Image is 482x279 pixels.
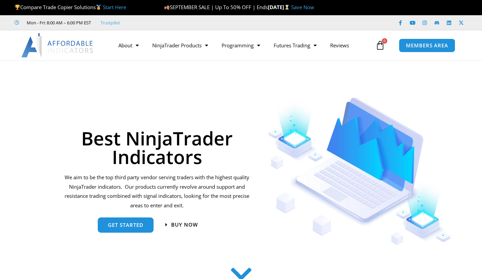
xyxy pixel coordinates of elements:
img: 🏆 [15,5,20,10]
span: get started [108,223,143,228]
nav: Menu [112,38,374,53]
a: Buy now [165,222,198,227]
a: MEMBERS AREA [399,39,455,52]
img: ⌛ [284,5,290,10]
a: Trustpilot [100,19,120,27]
span: Buy now [171,222,198,227]
a: About [112,38,145,53]
span: Compare Trade Copier Solutions [15,4,126,10]
a: 0 [365,36,395,55]
img: LogoAI | Affordable Indicators – NinjaTrader [21,33,94,57]
strong: [DATE] [268,4,291,10]
a: Programming [215,38,267,53]
a: Save Now [291,4,314,10]
span: MEMBERS AREA [406,43,448,48]
a: Reviews [323,38,356,53]
a: get started [98,217,154,233]
img: 🍂 [164,5,169,10]
a: NinjaTrader Products [145,38,215,53]
img: Indicators 1 | Affordable Indicators – NinjaTrader [268,97,452,245]
span: Mon - Fri: 8:00 AM – 6:00 PM EST [25,19,91,27]
img: 🥇 [96,5,101,10]
h1: Best NinjaTrader Indicators [64,129,251,166]
span: SEPTEMBER SALE | Up To 50% OFF | Ends [164,4,268,10]
p: We aim to be the top third party vendor serving traders with the highest quality NinjaTrader indi... [64,173,251,210]
a: Start Here [103,4,126,10]
span: 0 [382,38,387,44]
a: Futures Trading [267,38,323,53]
